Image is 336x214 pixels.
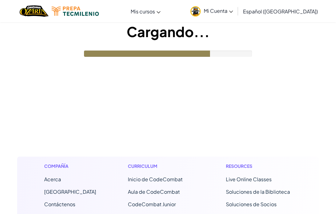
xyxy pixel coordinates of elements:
a: Acerca [44,176,61,182]
img: Home [20,5,49,17]
h1: Compañía [44,163,96,169]
a: Mis cursos [128,3,164,20]
a: Aula de CodeCombat [128,188,180,195]
h1: Resources [226,163,292,169]
h1: Curriculum [128,163,194,169]
span: Mis cursos [131,8,155,15]
a: Mi Cuenta [187,1,236,21]
a: CodeCombat Junior [128,201,176,207]
img: Tecmilenio logo [52,7,99,16]
img: avatar [190,6,201,17]
a: Soluciones de Socios [226,201,277,207]
span: Contáctenos [44,201,75,207]
span: Mi Cuenta [204,7,233,14]
a: Español ([GEOGRAPHIC_DATA]) [240,3,321,20]
a: Soluciones de la Biblioteca [226,188,290,195]
a: Live Online Classes [226,176,272,182]
span: Inicio de CodeCombat [128,176,183,182]
a: [GEOGRAPHIC_DATA] [44,188,96,195]
span: Español ([GEOGRAPHIC_DATA]) [243,8,318,15]
a: Ozaria by CodeCombat logo [20,5,49,17]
